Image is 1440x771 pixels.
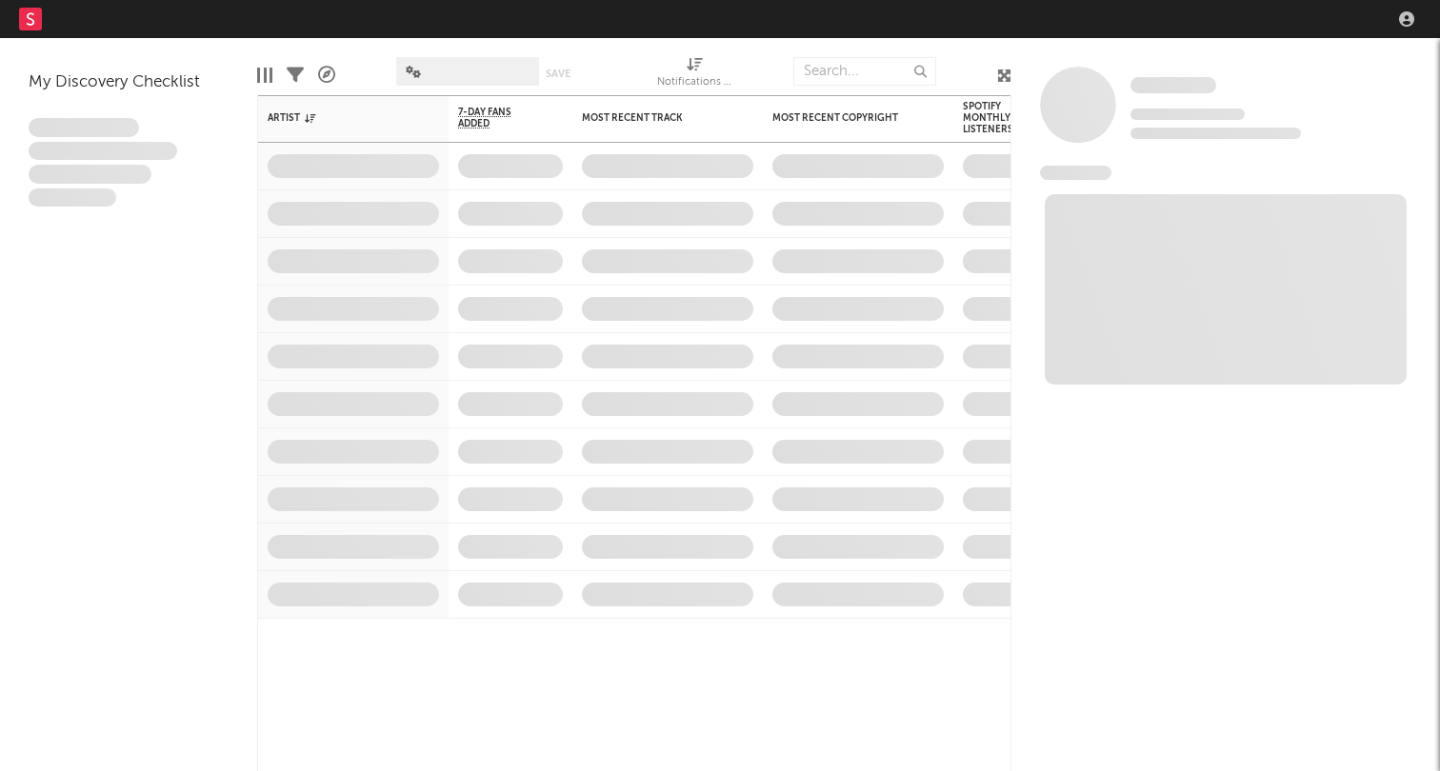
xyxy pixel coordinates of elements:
[657,71,733,94] div: Notifications (Artist)
[268,112,410,124] div: Artist
[1130,76,1216,95] a: Some Artist
[29,165,151,184] span: Praesent ac interdum
[582,112,725,124] div: Most Recent Track
[546,69,570,79] button: Save
[1040,166,1111,180] span: News Feed
[29,118,139,137] span: Lorem ipsum dolor
[29,71,229,94] div: My Discovery Checklist
[1130,109,1245,120] span: Tracking Since: [DATE]
[29,142,177,161] span: Integer aliquet in purus et
[287,48,304,103] div: Filters
[793,57,936,86] input: Search...
[772,112,915,124] div: Most Recent Copyright
[318,48,335,103] div: A&R Pipeline
[1130,77,1216,93] span: Some Artist
[257,48,272,103] div: Edit Columns
[458,107,534,129] span: 7-Day Fans Added
[29,188,116,208] span: Aliquam viverra
[657,48,733,103] div: Notifications (Artist)
[1130,128,1301,139] span: 0 fans last week
[963,101,1030,135] div: Spotify Monthly Listeners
